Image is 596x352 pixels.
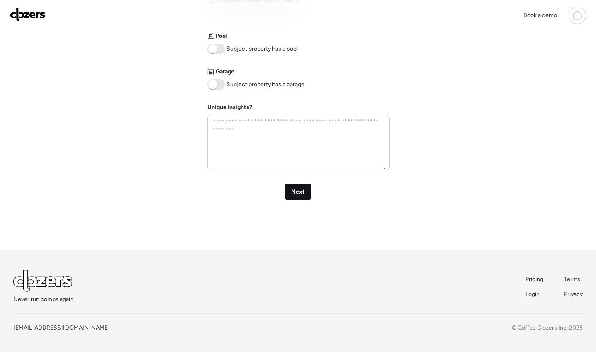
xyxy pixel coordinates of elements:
[216,68,234,76] span: Garage
[525,276,543,283] span: Pricing
[291,188,305,196] span: Next
[512,324,583,331] span: © Coffee Clozers Inc. 2025
[523,12,557,19] span: Book a demo
[207,104,252,111] label: Unique insights?
[13,295,75,303] span: Never run comps again.
[564,291,583,298] span: Privacy
[13,270,72,292] img: Logo Light
[216,32,227,40] span: Pool
[10,8,46,21] img: Logo
[226,45,298,53] span: Subject property has a pool
[564,275,583,284] a: Terms
[13,324,110,331] a: [EMAIL_ADDRESS][DOMAIN_NAME]
[525,291,540,298] span: Login
[564,276,580,283] span: Terms
[226,80,304,89] span: Subject property has a garage
[525,275,544,284] a: Pricing
[525,290,544,299] a: Login
[564,290,583,299] a: Privacy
